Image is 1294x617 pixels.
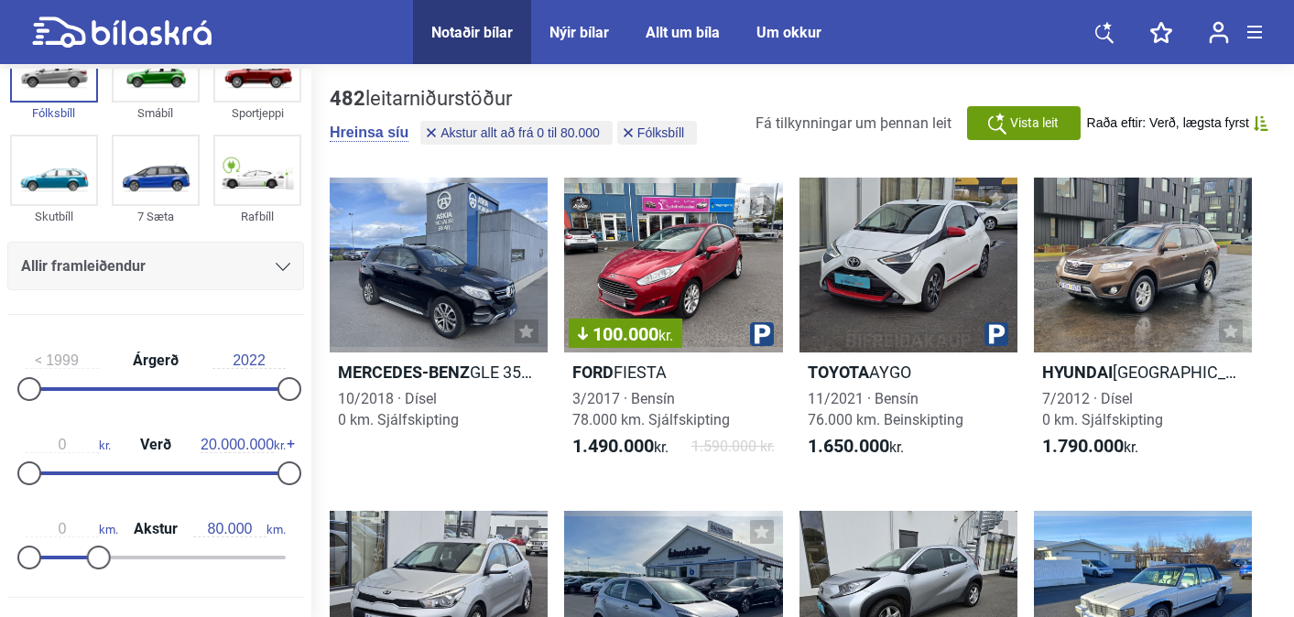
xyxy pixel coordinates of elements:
b: 1.650.000 [808,435,889,457]
h2: [GEOGRAPHIC_DATA] [1034,362,1252,383]
button: Fólksbíll [617,121,697,145]
b: 1.790.000 [1042,435,1124,457]
a: Allt um bíla [646,24,720,41]
span: 3/2017 · Bensín 78.000 km. Sjálfskipting [572,390,730,428]
h2: AYGO [799,362,1017,383]
h2: GLE 350 D 4MATIC [330,362,548,383]
b: Mercedes-Benz [338,363,470,382]
span: 1.590.000 kr. [691,436,775,458]
span: Verð [136,438,176,452]
div: Sportjeppi [213,103,301,124]
div: Rafbíll [213,206,301,227]
a: Nýir bílar [549,24,609,41]
b: 1.490.000 [572,435,654,457]
span: kr. [808,436,904,458]
b: Toyota [808,363,869,382]
div: Smábíl [112,103,200,124]
h2: FIESTA [564,362,782,383]
div: leitarniðurstöður [330,87,701,111]
span: Vista leit [1010,114,1059,133]
span: kr. [1042,436,1138,458]
span: Raða eftir: Verð, lægsta fyrst [1087,115,1249,131]
span: 10/2018 · Dísel 0 km. Sjálfskipting [338,390,459,428]
button: Akstur allt að frá 0 til 80.000 [420,121,613,145]
img: parking.png [750,322,774,346]
span: Fá tilkynningar um þennan leit [756,114,951,132]
b: Ford [572,363,614,382]
a: Mercedes-BenzGLE 350 D 4MATIC10/2018 · Dísel0 km. Sjálfskipting [330,178,548,474]
span: Árgerð [128,353,183,368]
span: 100.000 [578,325,673,343]
span: 11/2021 · Bensín 76.000 km. Beinskipting [808,390,963,428]
b: 482 [330,87,365,110]
span: km. [26,521,118,537]
span: Akstur allt að frá 0 til 80.000 [440,126,600,139]
span: Allir framleiðendur [21,254,146,279]
div: 7 Sæta [112,206,200,227]
span: km. [193,521,286,537]
a: Hyundai[GEOGRAPHIC_DATA]7/2012 · Dísel0 km. Sjálfskipting1.790.000kr. [1034,178,1252,474]
span: 7/2012 · Dísel 0 km. Sjálfskipting [1042,390,1163,428]
a: Notaðir bílar [431,24,513,41]
span: kr. [572,436,669,458]
span: Akstur [129,522,182,536]
img: user-login.svg [1209,21,1229,44]
div: Skutbíll [10,206,98,227]
div: Fólksbíll [10,103,98,124]
span: kr. [26,437,111,453]
b: Hyundai [1042,363,1113,382]
span: Fólksbíll [637,126,684,139]
img: parking.png [984,322,1008,346]
a: Um okkur [756,24,821,41]
a: 100.000kr.FordFIESTA3/2017 · Bensín78.000 km. Sjálfskipting1.490.000kr.1.590.000 kr. [564,178,782,474]
a: ToyotaAYGO11/2021 · Bensín76.000 km. Beinskipting1.650.000kr. [799,178,1017,474]
span: kr. [201,437,286,453]
button: Raða eftir: Verð, lægsta fyrst [1087,115,1268,131]
button: Hreinsa síu [330,124,408,142]
span: kr. [658,327,673,344]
